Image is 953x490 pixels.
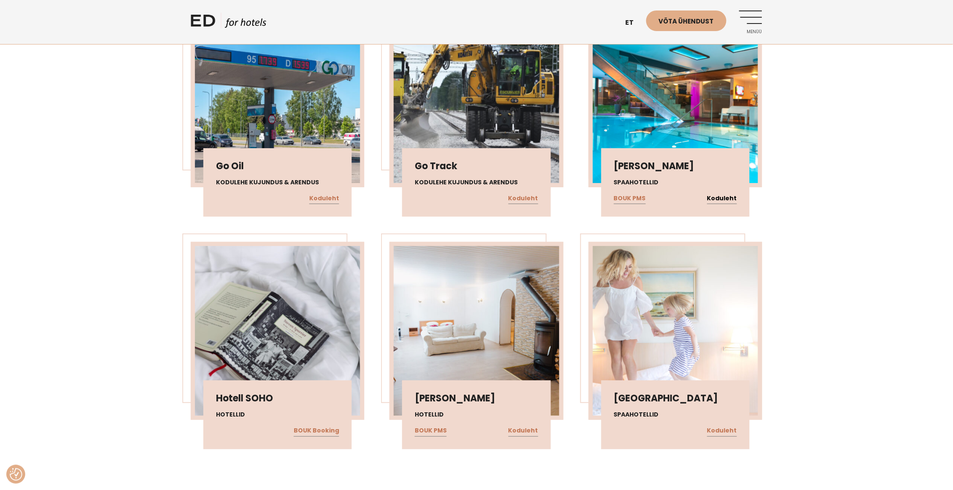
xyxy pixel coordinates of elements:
img: Screenshot-2024-10-02-at-15.56.21-450x450.png [593,14,758,183]
a: BOUK Booking [294,425,339,436]
h3: Hotell SOHO [216,393,339,404]
a: Võta ühendust [646,10,727,31]
h4: Kodulehe kujundus & arendus [216,178,339,187]
a: ED HOTELS [191,13,266,34]
a: Koduleht [309,193,339,204]
a: BOUK PMS [415,425,447,436]
h3: [PERSON_NAME] [614,161,737,172]
h4: Hotellid [415,410,538,419]
img: Tuba-Asa-spa-Kuressaare-scaled-1-450x450.jpg [593,246,758,415]
h4: Spaahotellid [614,178,737,187]
a: BOUK PMS [614,193,646,204]
h3: Go Oil [216,161,339,172]
a: Koduleht [508,193,538,204]
img: Screenshot-2024-10-08-at-15.17.12-450x450.png [394,14,559,183]
a: Koduleht [707,193,737,204]
a: Koduleht [707,425,737,436]
img: gooil_tankimisjaam-scaled-1-450x450.jpg [195,14,360,183]
h4: Kodulehe kujundus & arendus [415,178,538,187]
h3: [GEOGRAPHIC_DATA] [614,393,737,404]
h3: [PERSON_NAME] [415,393,538,404]
h4: Hotellid [216,410,339,419]
h4: Spaahotellid [614,410,737,419]
a: Koduleht [508,425,538,436]
img: 6JKFJG4YQ2F8UZMJCZ-450x450.jpeg [394,246,559,415]
a: et [621,13,646,33]
h3: Go Track [415,161,538,172]
button: Nõusolekueelistused [10,468,22,481]
span: Menüü [739,29,762,34]
img: Hotell-SOHO-450x450.jpg [195,246,360,415]
img: Revisit consent button [10,468,22,481]
a: Menüü [739,10,762,34]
